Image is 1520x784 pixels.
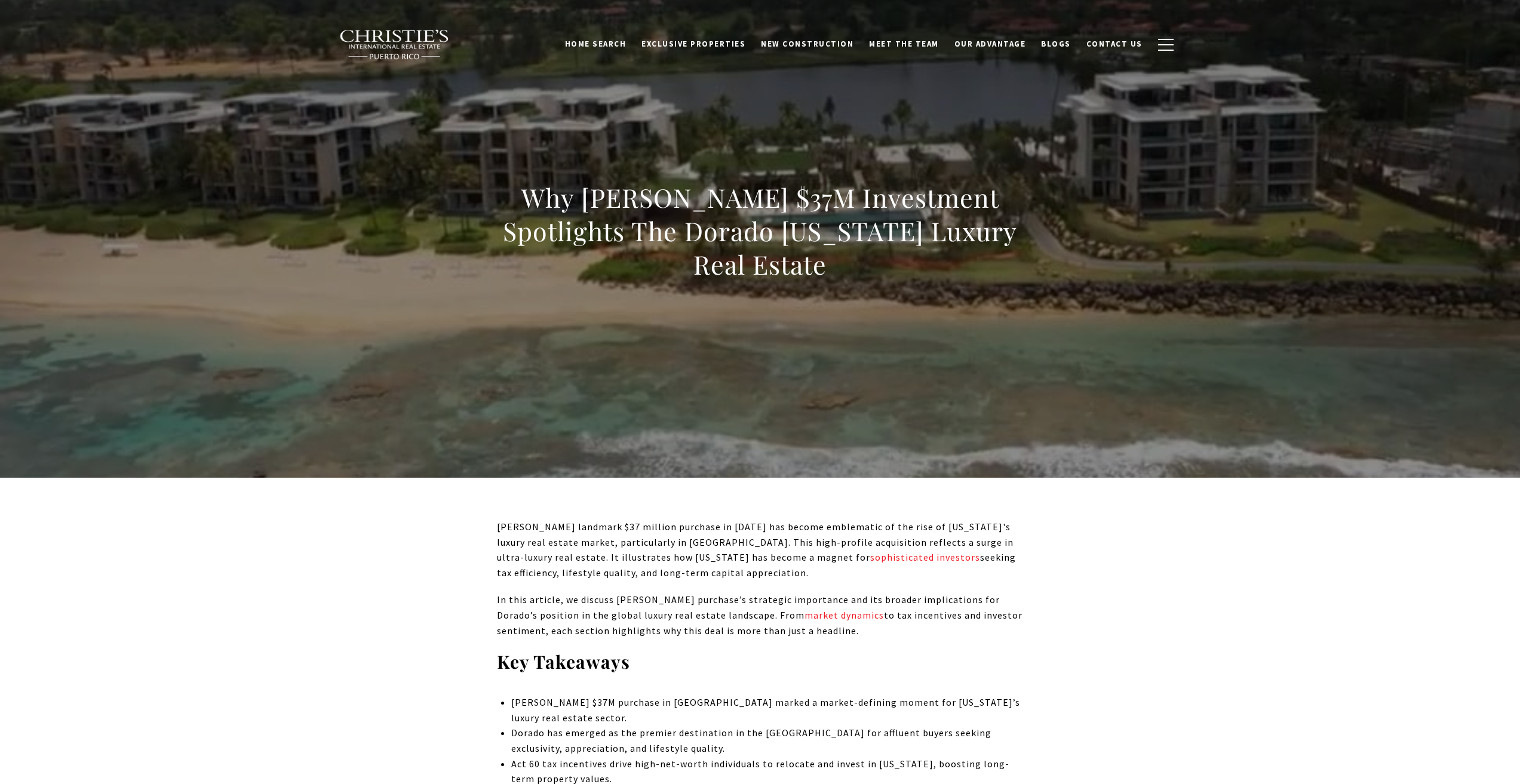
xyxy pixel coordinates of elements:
[804,609,884,621] a: market dynamics
[1041,39,1071,49] span: Blogs
[761,39,853,49] span: New Construction
[497,181,1024,281] h1: Why [PERSON_NAME] $37M Investment Spotlights The Dorado [US_STATE] Luxury Real Estate
[1033,33,1079,56] a: Blogs
[954,39,1026,49] span: Our Advantage
[641,39,745,49] span: Exclusive Properties
[1086,39,1143,49] span: Contact Us
[497,650,630,674] strong: Key Takeaways
[557,33,634,56] a: Home Search
[634,33,753,56] a: Exclusive Properties
[497,592,1024,638] p: In this article, we discuss [PERSON_NAME] purchase’s strategic importance and its broader implica...
[870,551,980,563] a: sophisticated investors
[753,33,861,56] a: New Construction
[511,725,1023,756] p: Dorado has emerged as the premier destination in the [GEOGRAPHIC_DATA] for affluent buyers seekin...
[861,33,947,56] a: Meet the Team
[511,695,1023,725] p: [PERSON_NAME] $37M purchase in [GEOGRAPHIC_DATA] marked a market-defining moment for [US_STATE]’s...
[497,519,1024,580] p: [PERSON_NAME] landmark $37 million purchase in [DATE] has become emblematic of the rise of [US_ST...
[947,33,1034,56] a: Our Advantage
[339,29,450,60] img: Christie's International Real Estate black text logo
